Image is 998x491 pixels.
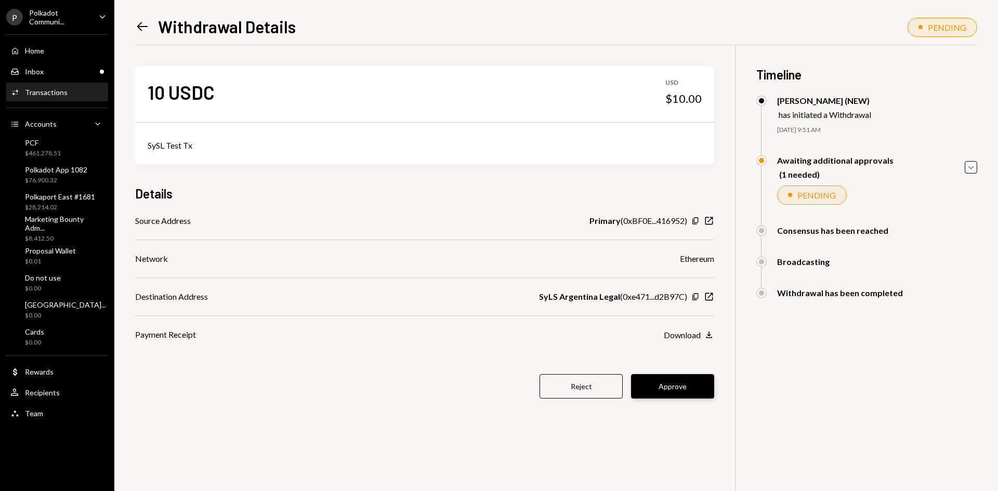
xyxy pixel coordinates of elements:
[631,374,714,399] button: Approve
[6,404,108,422] a: Team
[29,8,90,26] div: Polkadot Communi...
[25,367,54,376] div: Rewards
[25,67,44,76] div: Inbox
[25,46,44,55] div: Home
[25,284,61,293] div: $0.00
[777,126,977,135] div: [DATE] 9:51 AM
[6,62,108,81] a: Inbox
[25,176,87,185] div: $76,900.32
[6,243,108,268] a: Proposal Wallet$0.01
[148,81,215,104] div: 10 USDC
[6,41,108,60] a: Home
[928,22,966,32] div: PENDING
[777,288,903,298] div: Withdrawal has been completed
[680,253,714,265] div: Ethereum
[779,169,894,179] div: (1 needed)
[148,139,702,152] div: SySL Test Tx
[25,165,87,174] div: Polkadot App 1082
[25,327,44,336] div: Cards
[25,300,106,309] div: [GEOGRAPHIC_DATA]...
[25,120,57,128] div: Accounts
[25,311,106,320] div: $0.00
[777,96,871,105] div: [PERSON_NAME] (NEW)
[25,192,95,201] div: Polkaport East #1681
[25,257,76,266] div: $0.01
[25,215,104,232] div: Marketing Bounty Adm...
[6,83,108,101] a: Transactions
[25,388,60,397] div: Recipients
[6,383,108,402] a: Recipients
[777,155,894,165] div: Awaiting additional approvals
[135,290,208,303] div: Destination Address
[135,185,173,202] h3: Details
[589,215,687,227] div: ( 0xBF0E...416952 )
[25,273,61,282] div: Do not use
[777,225,888,235] div: Consensus has been reached
[779,110,871,120] div: has initiated a Withdrawal
[25,246,76,255] div: Proposal Wallet
[135,253,168,265] div: Network
[25,234,104,243] div: $8,412.50
[25,138,61,147] div: PCF
[540,374,623,399] button: Reject
[25,409,43,418] div: Team
[6,324,108,349] a: Cards$0.00
[25,203,95,212] div: $28,214.02
[6,362,108,381] a: Rewards
[25,149,61,158] div: $461,278.51
[25,88,68,97] div: Transactions
[665,78,702,87] div: USD
[664,329,714,341] button: Download
[539,290,687,303] div: ( 0xe471...d2B97C )
[6,162,108,187] a: Polkadot App 1082$76,900.32
[756,66,977,83] h3: Timeline
[6,270,108,295] a: Do not use$0.00
[6,216,108,241] a: Marketing Bounty Adm...$8,412.50
[6,9,23,25] div: P
[797,190,836,200] div: PENDING
[6,135,108,160] a: PCF$461,278.51
[6,114,108,133] a: Accounts
[158,16,296,37] h1: Withdrawal Details
[589,215,621,227] b: Primary
[777,257,830,267] div: Broadcasting
[6,189,108,214] a: Polkaport East #1681$28,214.02
[135,215,191,227] div: Source Address
[664,330,701,340] div: Download
[6,297,110,322] a: [GEOGRAPHIC_DATA]...$0.00
[25,338,44,347] div: $0.00
[135,328,196,341] div: Payment Receipt
[539,290,620,303] b: SyLS Argentina Legal
[665,91,702,106] div: $10.00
